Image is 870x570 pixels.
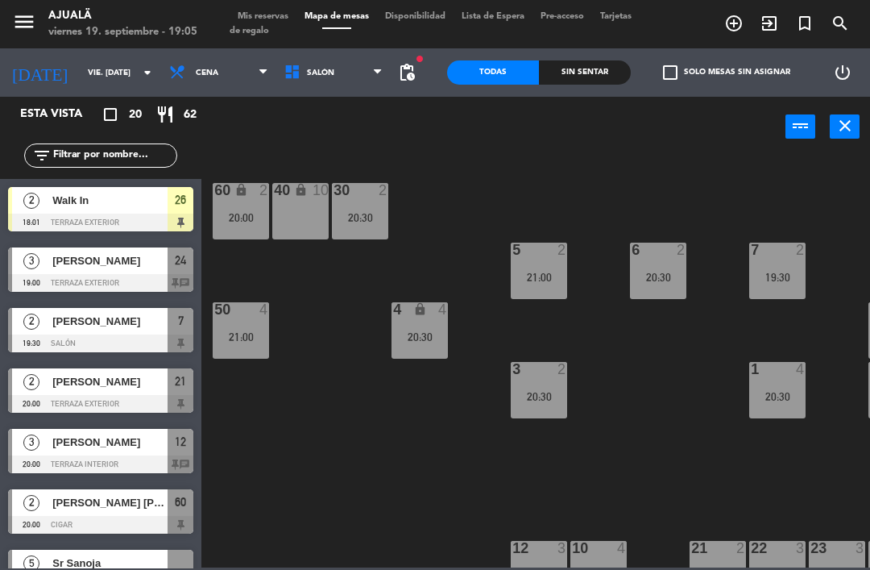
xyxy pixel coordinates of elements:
span: Cena [196,69,218,77]
i: power_input [791,116,810,135]
div: 50 [214,302,215,317]
span: Reserva especial [787,10,822,37]
div: 19:30 [749,272,806,283]
div: 3 [796,541,806,555]
i: power_settings_new [833,63,852,82]
span: Mapa de mesas [296,12,377,21]
div: 60 [214,183,215,198]
span: [PERSON_NAME] [PERSON_NAME] [52,494,168,511]
span: 21 [175,372,186,391]
div: 3 [512,362,513,377]
i: close [835,116,855,135]
i: exit_to_app [760,14,779,33]
span: 7 [178,311,184,331]
span: 2 [23,314,39,330]
span: 3 [23,435,39,451]
div: 2 [557,243,567,257]
span: Walk In [52,192,168,209]
div: Sin sentar [539,60,631,85]
span: check_box_outline_blank [663,65,677,80]
div: 4 [259,302,269,317]
label: Solo mesas sin asignar [663,65,790,80]
span: Lista de Espera [454,12,532,21]
i: lock [413,302,427,316]
span: 62 [184,106,197,124]
button: close [830,114,860,139]
button: menu [12,10,36,40]
span: Salón [307,69,334,77]
span: Pre-acceso [532,12,592,21]
span: BUSCAR [822,10,858,37]
span: 12 [175,432,186,451]
div: 23 [810,541,811,555]
span: [PERSON_NAME] [52,373,168,390]
span: 2 [23,374,39,390]
span: 20 [129,106,142,124]
div: 10 [572,541,573,555]
div: Todas [447,60,539,85]
span: 24 [175,251,186,270]
i: turned_in_not [795,14,814,33]
div: Esta vista [8,105,116,124]
button: power_input [785,114,815,139]
div: 2 [259,183,269,198]
div: 20:30 [749,391,806,402]
span: [PERSON_NAME] [52,252,168,269]
div: viernes 19. septiembre - 19:05 [48,24,197,40]
div: 4 [617,541,627,555]
div: 20:30 [511,391,567,402]
i: filter_list [32,146,52,165]
div: 2 [677,243,686,257]
span: Mis reservas [230,12,296,21]
div: 2 [736,541,746,555]
span: 2 [23,193,39,209]
span: 3 [23,253,39,269]
div: Ajualä [48,8,197,24]
div: 20:30 [391,331,448,343]
div: 2 [379,183,388,198]
i: lock [234,183,248,197]
span: [PERSON_NAME] [52,434,168,451]
span: 26 [175,190,186,210]
div: 20:00 [213,212,269,223]
div: 20:30 [630,272,686,283]
div: 3 [855,541,865,555]
div: 1 [751,362,752,377]
div: 21:00 [511,272,567,283]
div: 4 [393,302,394,317]
span: Disponibilidad [377,12,454,21]
i: lock [294,183,308,197]
i: crop_square [101,105,120,124]
i: search [831,14,850,33]
div: 2 [796,243,806,257]
span: RESERVAR MESA [716,10,752,37]
div: 4 [438,302,448,317]
div: 5 [512,243,513,257]
span: fiber_manual_record [415,54,425,64]
div: 10 [313,183,329,198]
i: arrow_drop_down [138,63,157,82]
span: 60 [175,493,186,512]
input: Filtrar por nombre... [52,147,176,164]
div: 3 [557,541,567,555]
i: restaurant [155,105,175,124]
div: 2 [557,362,567,377]
span: [PERSON_NAME] [52,313,168,330]
div: 21 [691,541,692,555]
div: 20:30 [332,212,388,223]
span: pending_actions [397,63,416,82]
div: 4 [796,362,806,377]
span: WALK IN [752,10,787,37]
div: 12 [512,541,513,555]
div: 7 [751,243,752,257]
div: 21:00 [213,331,269,343]
i: menu [12,10,36,34]
i: add_circle_outline [724,14,744,33]
div: 22 [751,541,752,555]
span: 2 [23,495,39,511]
